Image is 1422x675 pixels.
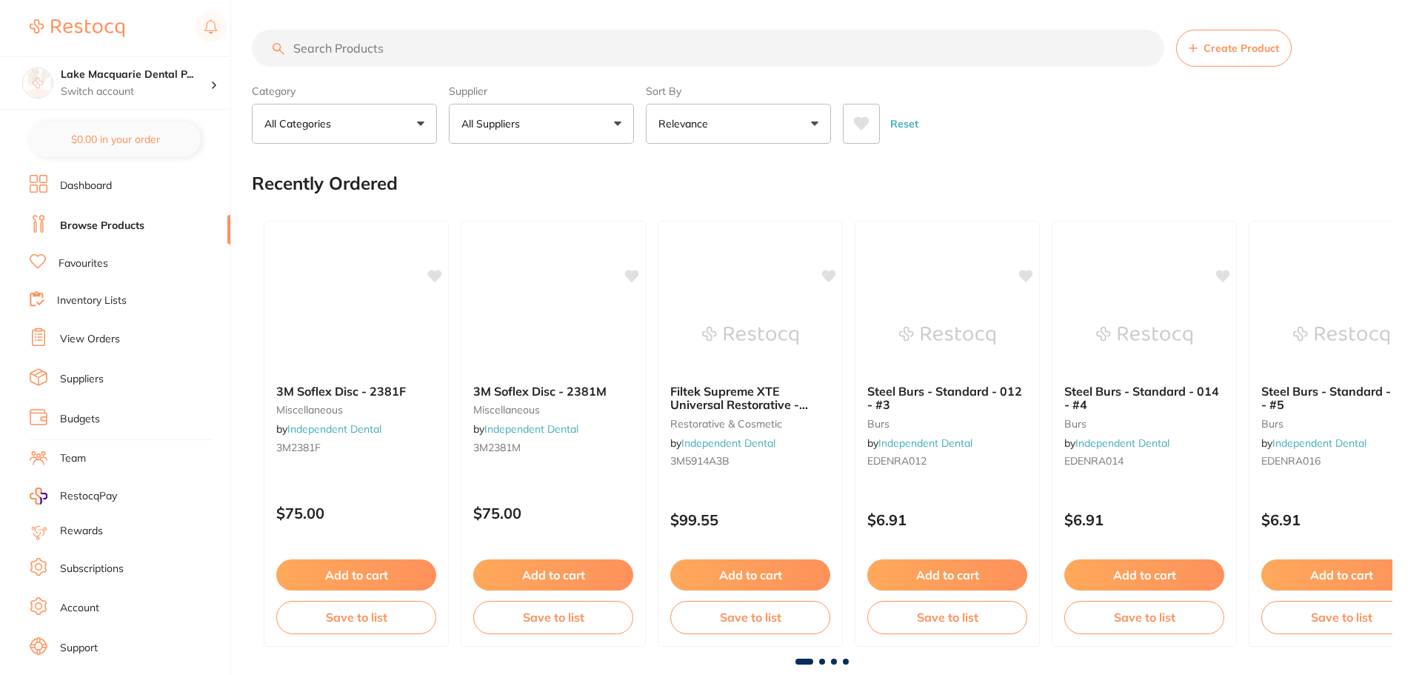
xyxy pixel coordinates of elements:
[30,488,117,505] a: RestocqPay
[1075,436,1169,450] a: Independent Dental
[658,116,714,131] p: Relevance
[1064,436,1169,450] span: by
[867,511,1027,528] p: $6.91
[287,422,381,436] a: Independent Dental
[1261,455,1421,467] small: EDENRA016
[1293,299,1389,373] img: Steel Burs - Standard - 016 - #5
[473,404,633,416] small: miscellaneous
[505,299,601,373] img: 3M Soflex Disc - 2381M
[252,84,437,98] label: Category
[252,30,1164,67] input: Search Products
[867,385,1027,412] b: Steel Burs - Standard - 012 - #3
[60,412,100,427] a: Budgets
[60,372,104,387] a: Suppliers
[1064,559,1224,591] button: Add to cart
[473,559,633,591] button: Add to cart
[59,256,108,271] a: Favourites
[670,601,830,634] button: Save to list
[1064,601,1224,634] button: Save to list
[867,436,972,450] span: by
[276,385,436,398] b: 3M Soflex Disc - 2381F
[23,68,53,98] img: Lake Macquarie Dental Practice
[276,422,381,436] span: by
[670,511,830,528] p: $99.55
[60,219,144,233] a: Browse Products
[30,11,124,45] a: Restocq Logo
[60,601,99,616] a: Account
[646,84,831,98] label: Sort By
[646,104,831,144] button: Relevance
[484,422,578,436] a: Independent Dental
[1261,601,1421,634] button: Save to list
[60,451,86,466] a: Team
[60,562,124,576] a: Subscriptions
[670,455,830,467] small: 3M5914A3B
[1064,385,1224,412] b: Steel Burs - Standard - 014 - #4
[60,524,103,539] a: Rewards
[1064,455,1224,467] small: EDENRA014
[867,601,1027,634] button: Save to list
[886,104,923,144] button: Reset
[670,436,775,450] span: by
[264,116,337,131] p: All Categories
[60,489,117,504] span: RestocqPay
[449,104,634,144] button: All Suppliers
[867,559,1027,591] button: Add to cart
[57,293,127,308] a: Inventory Lists
[670,559,830,591] button: Add to cart
[252,104,437,144] button: All Categories
[473,385,633,398] b: 3M Soflex Disc - 2381M
[30,488,47,505] img: RestocqPay
[878,436,972,450] a: Independent Dental
[1272,436,1366,450] a: Independent Dental
[867,455,1027,467] small: EDENRA012
[30,122,201,157] button: $0.00 in your order
[276,601,436,634] button: Save to list
[473,505,633,522] p: $75.00
[60,179,112,193] a: Dashboard
[681,436,775,450] a: Independent Dental
[702,299,798,373] img: Filtek Supreme XTE Universal Restorative - Syringe **Buy 4 x Syringes **Receive 1 x Filtek Bulk F...
[867,418,1027,430] small: burs
[61,84,210,99] p: Switch account
[473,601,633,634] button: Save to list
[276,404,436,416] small: miscellaneous
[1064,511,1224,528] p: $6.91
[461,116,526,131] p: All Suppliers
[308,299,404,373] img: 3M Soflex Disc - 2381F
[1261,511,1421,528] p: $6.91
[61,67,210,82] h4: Lake Macquarie Dental Practice
[276,505,436,522] p: $75.00
[1176,30,1292,67] button: Create Product
[670,385,830,412] b: Filtek Supreme XTE Universal Restorative - Syringe **Buy 4 x Syringes **Receive 1 x Filtek Bulk F...
[1064,418,1224,430] small: burs
[1096,299,1192,373] img: Steel Burs - Standard - 014 - #4
[899,299,995,373] img: Steel Burs - Standard - 012 - #3
[252,173,398,194] h2: Recently Ordered
[30,19,124,37] img: Restocq Logo
[1261,385,1421,412] b: Steel Burs - Standard - 016 - #5
[473,422,578,436] span: by
[1261,418,1421,430] small: burs
[1261,436,1366,450] span: by
[670,418,830,430] small: restorative & cosmetic
[60,332,120,347] a: View Orders
[276,559,436,591] button: Add to cart
[473,442,633,453] small: 3M2381M
[60,641,98,656] a: Support
[1204,42,1279,54] span: Create Product
[276,442,436,453] small: 3M2381F
[449,84,634,98] label: Supplier
[1261,559,1421,591] button: Add to cart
